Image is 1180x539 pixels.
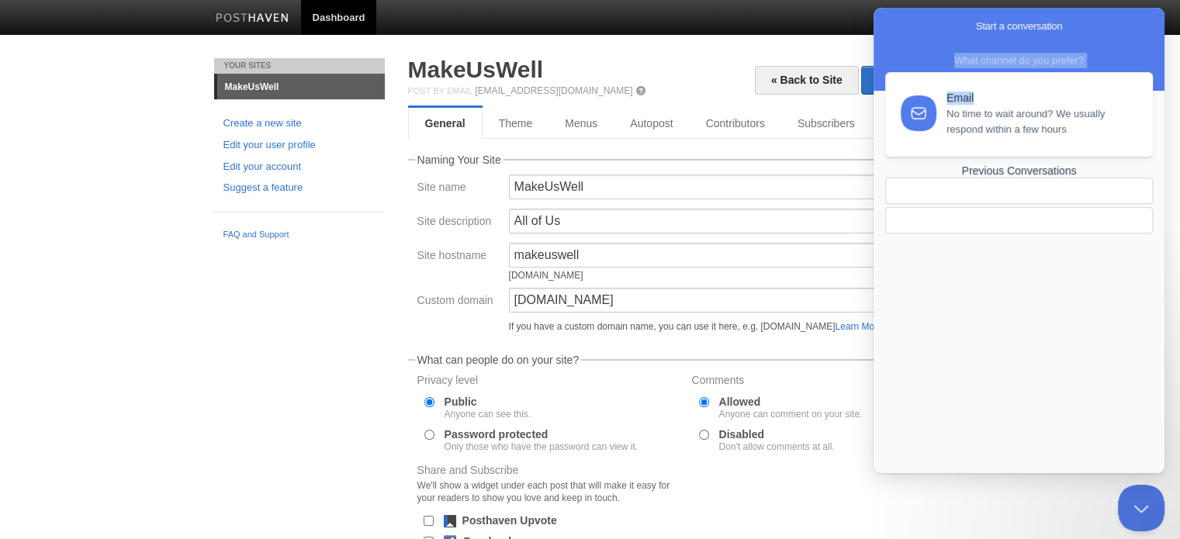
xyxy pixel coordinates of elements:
[217,74,385,99] a: MakeUsWell
[483,108,549,139] a: Theme
[445,396,531,419] label: Public
[755,66,859,95] a: « Back to Site
[223,180,375,196] a: Suggest a feature
[475,85,632,96] a: [EMAIL_ADDRESS][DOMAIN_NAME]
[445,409,531,419] div: Anyone can see this.
[1118,485,1164,531] iframe: Help Scout Beacon - Close
[408,57,544,82] a: MakeUsWell
[417,181,500,196] label: Site name
[417,250,500,264] label: Site hostname
[223,159,375,175] a: Edit your account
[214,58,385,74] li: Your Sites
[223,228,375,242] a: FAQ and Support
[692,375,957,389] label: Comments
[509,271,883,280] div: [DOMAIN_NAME]
[445,429,638,451] label: Password protected
[408,108,483,139] a: General
[719,442,835,451] div: Don't allow comments at all.
[690,108,781,139] a: Contributors
[719,409,863,419] div: Anyone can comment on your site.
[417,216,500,230] label: Site description
[509,322,957,331] div: If you have a custom domain name, you can use it here, e.g. [DOMAIN_NAME]
[781,108,871,139] a: Subscribers
[719,429,835,451] label: Disabled
[408,86,472,95] span: Post by Email
[417,479,683,504] div: We'll show a widget under each post that will make it easy for your readers to show you love and ...
[223,116,375,132] a: Create a new site
[415,154,503,165] legend: Naming Your Site
[862,67,965,94] a: New Post
[415,354,582,365] legend: What can people do on your site?
[445,442,638,451] div: Only those who have the password can view it.
[719,396,863,419] label: Allowed
[548,108,614,139] a: Menus
[614,108,689,139] a: Autopost
[216,13,289,25] img: Posthaven-bar
[462,515,557,526] label: Posthaven Upvote
[223,137,375,154] a: Edit your user profile
[417,295,500,309] label: Custom domain
[871,108,952,139] a: Advanced
[417,465,683,508] label: Share and Subscribe
[835,321,890,332] a: Learn More »
[417,375,683,389] label: Privacy level
[874,8,1164,473] iframe: Help Scout Beacon - Live Chat, Contact Form, and Knowledge Base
